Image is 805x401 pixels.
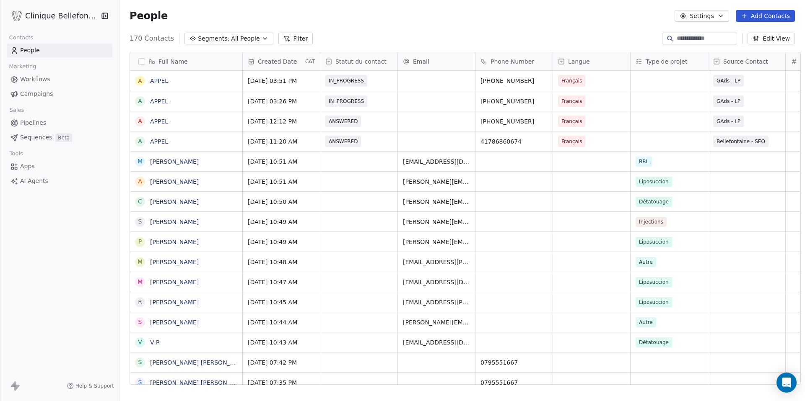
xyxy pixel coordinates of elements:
[150,299,199,306] a: [PERSON_NAME]
[553,52,630,70] div: Langue
[248,238,315,246] span: [DATE] 10:49 AM
[248,258,315,266] span: [DATE] 10:48 AM
[138,117,142,126] div: A
[675,10,729,22] button: Settings
[248,278,315,286] span: [DATE] 10:47 AM
[138,257,143,266] div: M
[335,57,387,66] span: Statut du contact
[717,77,740,85] span: GAds - LP
[248,97,315,105] span: [DATE] 03:26 PM
[403,218,470,226] span: [PERSON_NAME][EMAIL_ADDRESS][PERSON_NAME][DOMAIN_NAME]
[403,238,470,246] span: [PERSON_NAME][EMAIL_ADDRESS][PERSON_NAME][DOMAIN_NAME]
[10,9,94,23] button: Clinique Bellefontaine
[636,217,667,227] span: Injections
[646,57,687,66] span: Type de projet
[150,178,199,185] a: [PERSON_NAME]
[20,90,53,98] span: Campaigns
[248,177,315,186] span: [DATE] 10:51 AM
[403,177,470,186] span: [PERSON_NAME][EMAIL_ADDRESS][PERSON_NAME][DOMAIN_NAME]
[636,317,656,327] span: Autre
[248,218,315,226] span: [DATE] 10:49 AM
[5,31,37,44] span: Contacts
[248,298,315,306] span: [DATE] 10:45 AM
[55,134,72,142] span: Beta
[636,177,672,187] span: Liposuccion
[491,57,534,66] span: Phone Number
[20,46,40,55] span: People
[248,137,315,146] span: [DATE] 11:20 AM
[636,237,672,247] span: Liposuccion
[717,137,765,146] span: Bellefontaine - SEO
[138,217,142,226] div: S
[248,338,315,347] span: [DATE] 10:43 AM
[248,117,315,126] span: [DATE] 12:12 PM
[7,159,112,173] a: Apps
[403,298,470,306] span: [EMAIL_ADDRESS][PERSON_NAME][DOMAIN_NAME]
[20,162,35,171] span: Apps
[67,383,114,389] a: Help & Support
[150,77,168,84] a: APPEL
[403,318,470,326] span: [PERSON_NAME][EMAIL_ADDRESS][DOMAIN_NAME]
[561,117,582,126] span: Français
[138,378,142,387] div: S
[138,137,142,146] div: A
[25,10,98,21] span: Clinique Bellefontaine
[708,52,785,70] div: Source Contact
[329,77,364,85] span: IN_PROGRESS
[138,177,142,186] div: A
[329,137,358,146] span: ANSWERED
[7,72,112,86] a: Workflows
[480,378,548,387] span: 0795551667
[138,358,142,367] div: S
[150,379,249,386] a: [PERSON_NAME] [PERSON_NAME]
[7,87,112,101] a: Campaigns
[413,57,429,66] span: Email
[248,198,315,206] span: [DATE] 10:50 AM
[403,157,470,166] span: [EMAIL_ADDRESS][DOMAIN_NAME]
[329,117,358,126] span: ANSWERED
[717,117,740,126] span: GAds - LP
[138,278,143,286] div: M
[403,278,470,286] span: [EMAIL_ADDRESS][DOMAIN_NAME]
[198,34,229,43] span: Segments:
[130,10,168,22] span: People
[258,57,297,66] span: Created Date
[138,338,142,347] div: V
[403,258,470,266] span: [EMAIL_ADDRESS][PERSON_NAME][DOMAIN_NAME]
[480,137,548,146] span: 41786860674
[278,33,313,44] button: Filter
[480,117,548,126] span: [PHONE_NUMBER]
[248,77,315,85] span: [DATE] 03:51 PM
[12,11,22,21] img: Logo_Bellefontaine_Black.png
[138,318,142,326] div: S
[138,298,142,306] div: R
[568,57,590,66] span: Langue
[150,279,199,285] a: [PERSON_NAME]
[248,378,315,387] span: [DATE] 07:35 PM
[636,257,656,267] span: Autre
[248,318,315,326] span: [DATE] 10:44 AM
[150,98,168,105] a: APPEL
[636,297,672,307] span: Liposuccion
[776,373,797,393] div: Open Intercom Messenger
[398,52,475,70] div: Email
[561,97,582,105] span: Français
[6,147,26,160] span: Tools
[138,97,142,105] div: A
[7,131,112,144] a: SequencesBeta
[150,138,168,145] a: APPEL
[480,358,548,367] span: 0795551667
[636,337,672,347] span: Détatouage
[20,75,50,84] span: Workflows
[150,218,199,225] a: [PERSON_NAME]
[329,97,364,105] span: IN_PROGRESS
[636,157,652,167] span: BBL
[320,52,397,70] div: Statut du contact
[561,137,582,146] span: Français
[480,77,548,85] span: [PHONE_NUMBER]
[561,77,582,85] span: Français
[20,133,52,142] span: Sequences
[130,71,243,385] div: grid
[130,52,242,70] div: Full Name
[150,158,199,165] a: [PERSON_NAME]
